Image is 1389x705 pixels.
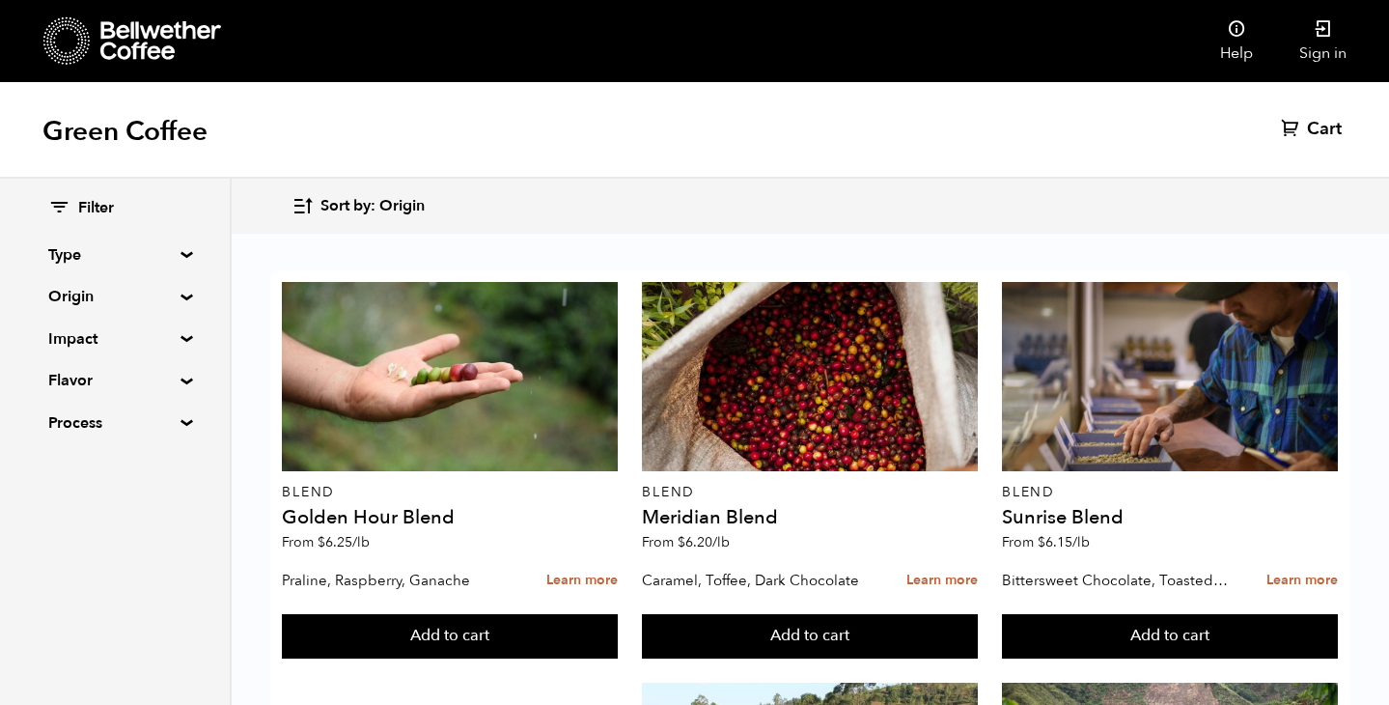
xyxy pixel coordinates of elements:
p: Blend [1002,486,1338,499]
span: From [282,533,370,551]
span: /lb [352,533,370,551]
h4: Golden Hour Blend [282,508,618,527]
summary: Type [48,243,181,267]
h4: Meridian Blend [642,508,978,527]
button: Sort by: Origin [292,183,425,229]
span: From [642,533,730,551]
button: Add to cart [282,614,618,659]
p: Praline, Raspberry, Ganache [282,566,511,595]
a: Learn more [546,560,618,602]
h4: Sunrise Blend [1002,508,1338,527]
bdi: 6.20 [678,533,730,551]
summary: Flavor [48,369,181,392]
button: Add to cart [1002,614,1338,659]
bdi: 6.25 [318,533,370,551]
span: Filter [78,198,114,219]
summary: Origin [48,285,181,308]
p: Caramel, Toffee, Dark Chocolate [642,566,871,595]
summary: Process [48,411,181,435]
span: Cart [1307,118,1342,141]
span: /lb [712,533,730,551]
span: From [1002,533,1090,551]
a: Learn more [1266,560,1338,602]
span: $ [678,533,685,551]
a: Learn more [906,560,978,602]
p: Bittersweet Chocolate, Toasted Marshmallow, Candied Orange, Praline [1002,566,1231,595]
span: Sort by: Origin [320,196,425,217]
p: Blend [642,486,978,499]
a: Cart [1281,118,1347,141]
p: Blend [282,486,618,499]
bdi: 6.15 [1038,533,1090,551]
button: Add to cart [642,614,978,659]
span: /lb [1072,533,1090,551]
span: $ [1038,533,1045,551]
summary: Impact [48,327,181,351]
h1: Green Coffee [42,114,208,149]
span: $ [318,533,325,551]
